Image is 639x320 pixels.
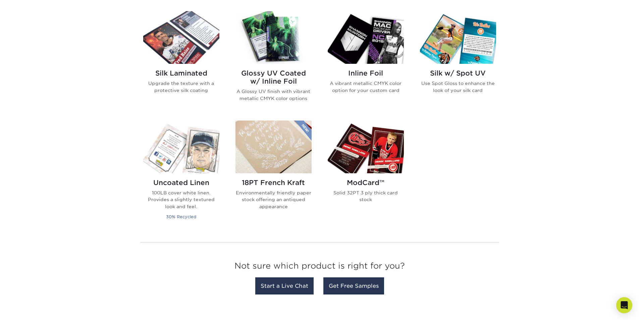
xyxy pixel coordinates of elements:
p: A vibrant metallic CMYK color option for your custom card [328,80,404,94]
h2: Silk Laminated [143,69,219,77]
a: Get Free Samples [323,277,384,294]
h3: Not sure which product is right for you? [140,256,499,279]
img: New Product [295,121,312,141]
p: Solid 32PT 3 ply thick card stock [328,189,404,203]
h2: Uncoated Linen [143,179,219,187]
p: Upgrade the texture with a protective silk coating [143,80,219,94]
a: Start a Live Chat [255,277,314,294]
p: A Glossy UV finish with vibrant metallic CMYK color options [235,88,312,102]
p: 100LB cover white linen. Provides a slightly textured look and feel. [143,189,219,210]
a: Inline Foil Trading Cards Inline Foil A vibrant metallic CMYK color option for your custom card [328,11,404,112]
small: 30% Recycled [166,214,196,219]
img: Inline Foil Trading Cards [328,11,404,64]
p: Environmentally friendly paper stock offering an antiqued appearance [235,189,312,210]
div: Open Intercom Messenger [616,297,632,313]
h2: ModCard™ [328,179,404,187]
a: Silk Laminated Trading Cards Silk Laminated Upgrade the texture with a protective silk coating [143,11,219,112]
h2: Inline Foil [328,69,404,77]
a: 18PT French Kraft Trading Cards 18PT French Kraft Environmentally friendly paper stock offering a... [235,121,312,229]
img: 18PT French Kraft Trading Cards [235,121,312,173]
img: Uncoated Linen Trading Cards [143,121,219,173]
h2: Silk w/ Spot UV [420,69,496,77]
img: Glossy UV Coated w/ Inline Foil Trading Cards [235,11,312,64]
h2: Glossy UV Coated w/ Inline Foil [235,69,312,85]
img: ModCard™ Trading Cards [328,121,404,173]
a: Uncoated Linen Trading Cards Uncoated Linen 100LB cover white linen. Provides a slightly textured... [143,121,219,229]
a: Glossy UV Coated w/ Inline Foil Trading Cards Glossy UV Coated w/ Inline Foil A Glossy UV finish ... [235,11,312,112]
p: Use Spot Gloss to enhance the look of your silk card [420,80,496,94]
img: Silk w/ Spot UV Trading Cards [420,11,496,64]
img: Silk Laminated Trading Cards [143,11,219,64]
a: ModCard™ Trading Cards ModCard™ Solid 32PT 3 ply thick card stock [328,121,404,229]
a: Silk w/ Spot UV Trading Cards Silk w/ Spot UV Use Spot Gloss to enhance the look of your silk card [420,11,496,112]
h2: 18PT French Kraft [235,179,312,187]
